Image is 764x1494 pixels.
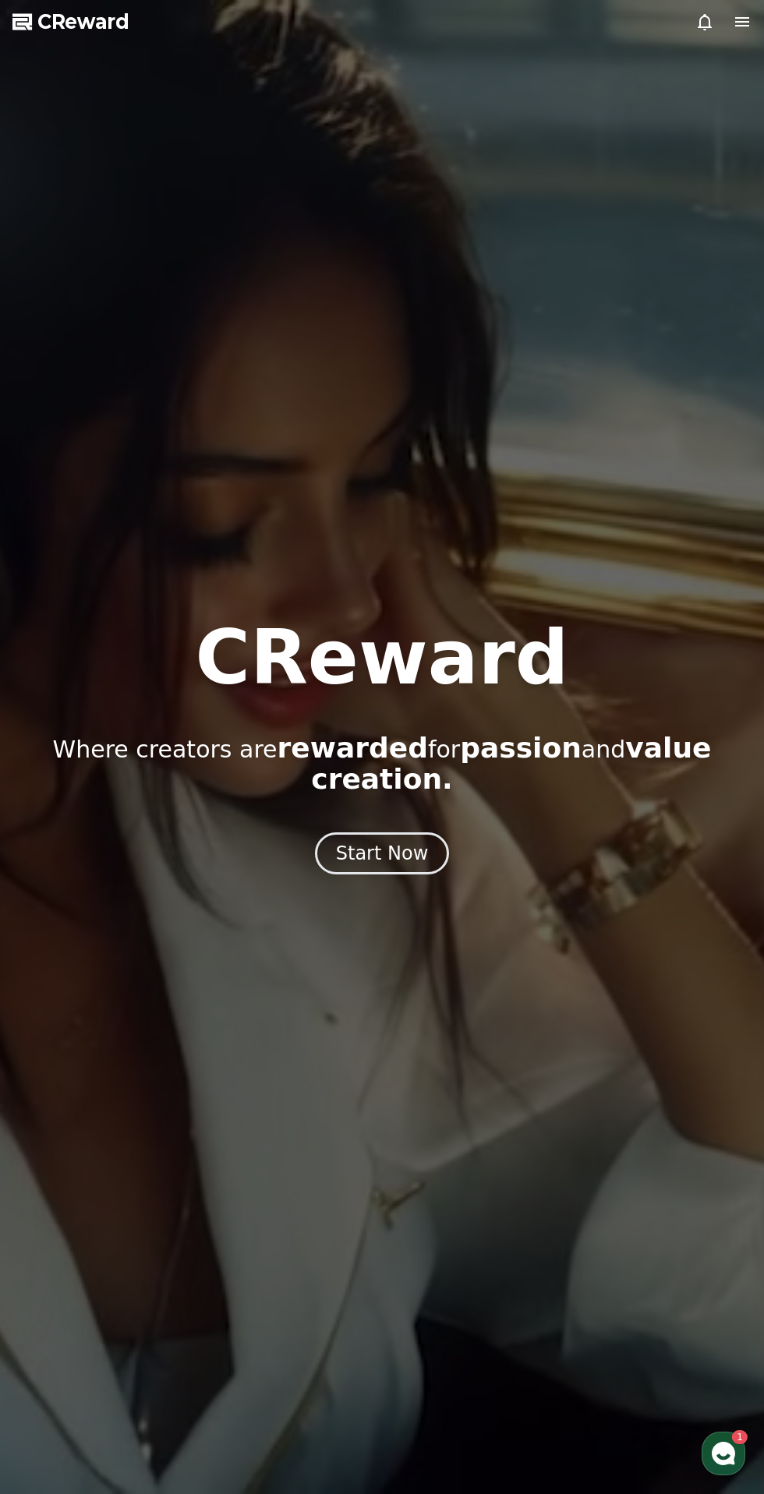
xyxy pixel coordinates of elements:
[12,9,129,34] a: CReward
[195,620,568,695] h1: CReward
[336,841,429,866] div: Start Now
[37,9,129,34] span: CReward
[460,732,582,764] span: passion
[315,848,450,863] a: Start Now
[315,832,450,874] button: Start Now
[201,494,299,533] a: Settings
[103,494,201,533] a: 1Messages
[129,518,175,531] span: Messages
[311,732,711,795] span: value creation.
[231,517,269,530] span: Settings
[158,493,164,506] span: 1
[5,494,103,533] a: Home
[278,732,428,764] span: rewarded
[40,517,67,530] span: Home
